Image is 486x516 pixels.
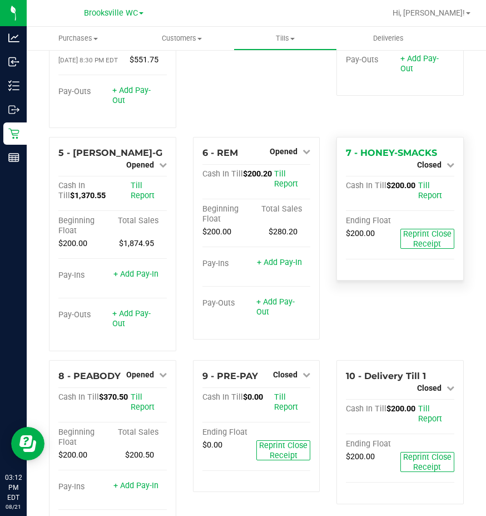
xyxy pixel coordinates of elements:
[257,258,302,267] a: + Add Pay-In
[243,392,263,402] span: $0.00
[346,452,375,461] span: $200.00
[393,8,465,17] span: Hi, [PERSON_NAME]!
[418,404,442,424] a: Till Report
[202,392,243,402] span: Cash In Till
[358,33,419,43] span: Deliveries
[8,128,19,139] inline-svg: Retail
[386,181,415,190] span: $200.00
[269,227,297,237] span: $280.20
[417,160,442,169] span: Closed
[119,239,154,248] span: $1,874.95
[202,169,243,179] span: Cash In Till
[27,33,130,43] span: Purchases
[70,191,106,200] span: $1,370.55
[202,427,256,438] div: Ending Float
[346,148,437,158] span: 7 - HONEY-SMACKS
[202,440,222,450] span: $0.00
[270,147,297,156] span: Opened
[346,181,386,190] span: Cash In Till
[234,33,336,43] span: Tills
[256,440,310,460] button: Reprint Close Receipt
[274,169,298,189] a: Till Report
[346,439,400,449] div: Ending Float
[58,482,112,492] div: Pay-Ins
[256,297,295,317] a: + Add Pay-Out
[126,370,154,379] span: Opened
[202,371,258,381] span: 9 - PRE-PAY
[27,27,130,50] a: Purchases
[126,160,154,169] span: Opened
[274,392,298,412] a: Till Report
[8,152,19,163] inline-svg: Reports
[112,86,151,105] a: + Add Pay-Out
[256,204,310,214] div: Total Sales
[202,298,256,308] div: Pay-Outs
[400,229,454,249] button: Reprint Close Receipt
[386,404,415,414] span: $200.00
[58,450,87,460] span: $200.00
[5,473,22,503] p: 03:12 PM EDT
[8,80,19,91] inline-svg: Inventory
[84,8,138,18] span: Brooksville WC
[99,392,128,402] span: $370.50
[131,181,155,200] a: Till Report
[337,27,440,50] a: Deliveries
[346,371,426,381] span: 10 - Delivery Till 1
[131,33,233,43] span: Customers
[202,227,231,237] span: $200.00
[417,384,442,392] span: Closed
[58,56,118,64] span: [DATE] 8:30 PM EDT
[403,229,452,249] span: Reprint Close Receipt
[202,259,256,269] div: Pay-Ins
[202,148,238,158] span: 6 - REM
[130,55,158,65] span: $551.75
[202,204,256,224] div: Beginning Float
[243,169,272,179] span: $200.20
[5,503,22,511] p: 08/21
[58,181,85,200] span: Cash In Till
[112,427,166,438] div: Total Sales
[418,181,442,200] a: Till Report
[58,310,112,320] div: Pay-Outs
[403,453,452,472] span: Reprint Close Receipt
[400,452,454,472] button: Reprint Close Receipt
[113,481,158,490] a: + Add Pay-In
[400,54,439,73] a: + Add Pay-Out
[8,56,19,67] inline-svg: Inbound
[113,269,158,279] a: + Add Pay-In
[58,392,99,402] span: Cash In Till
[112,216,166,226] div: Total Sales
[234,27,337,50] a: Tills
[346,55,400,65] div: Pay-Outs
[346,229,375,238] span: $200.00
[346,404,386,414] span: Cash In Till
[58,216,112,236] div: Beginning Float
[58,239,87,248] span: $200.00
[273,370,297,379] span: Closed
[131,392,155,412] a: Till Report
[58,148,162,158] span: 5 - [PERSON_NAME]-G
[346,216,400,226] div: Ending Float
[8,32,19,43] inline-svg: Analytics
[125,450,154,460] span: $200.50
[8,104,19,115] inline-svg: Outbound
[58,87,112,97] div: Pay-Outs
[11,427,44,460] iframe: Resource center
[58,271,112,281] div: Pay-Ins
[58,427,112,448] div: Beginning Float
[259,441,308,460] span: Reprint Close Receipt
[130,27,234,50] a: Customers
[58,371,121,381] span: 8 - PEABODY
[112,309,151,328] a: + Add Pay-Out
